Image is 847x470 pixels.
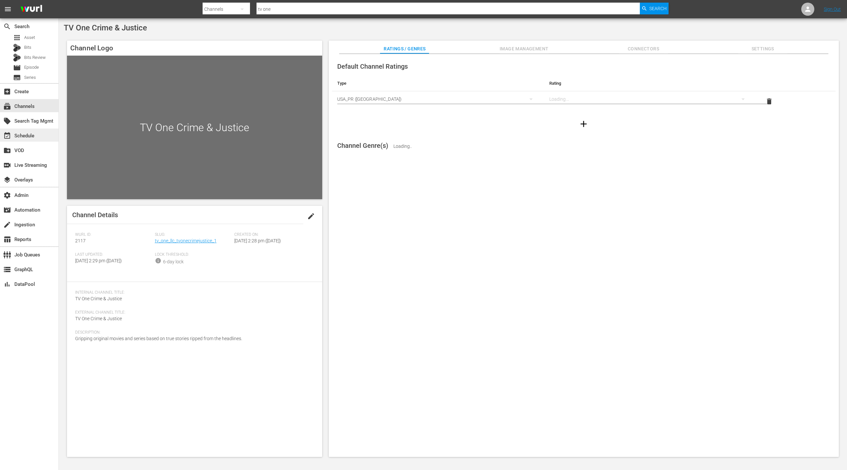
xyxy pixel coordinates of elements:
span: [DATE] 2:29 pm ([DATE]) [75,258,122,263]
span: GraphQL [3,266,11,273]
span: Image Management [500,45,549,53]
span: Overlays [3,176,11,184]
span: TV One Crime & Justice [64,23,147,32]
span: DataPool [3,280,11,288]
span: Asset [13,34,21,42]
span: Bits Review [24,54,46,61]
span: [DATE] 2:28 pm ([DATE]) [234,238,281,243]
span: Search Tag Mgmt [3,117,11,125]
span: Settings [738,45,787,53]
span: Create [3,88,11,96]
span: Schedule [3,132,11,140]
span: Loading.. [393,144,412,149]
div: 6-day lock [163,258,184,265]
span: Automation [3,206,11,214]
a: Sign Out [824,7,841,12]
span: delete [765,97,773,105]
span: TV One Crime & Justice [75,316,122,321]
a: tv_one_llc_tvonecrimejustice_1 [155,238,217,243]
span: Last Updated: [75,252,152,257]
span: Episode [13,64,21,72]
table: simple table [332,76,836,112]
span: Ratings / Genres [380,45,429,53]
button: delete [761,94,777,109]
th: Rating [544,76,756,91]
span: Channel Details [72,211,118,219]
span: Created On: [234,232,311,237]
span: info [155,257,161,264]
span: Lock Threshold: [155,252,231,257]
span: Description: [75,330,311,335]
span: Wurl ID: [75,232,152,237]
th: Type [332,76,544,91]
span: Asset [24,34,35,41]
span: Default Channel Ratings [337,62,408,70]
span: Search [3,23,11,30]
div: Bits Review [13,54,21,61]
span: Episode [24,64,39,71]
span: Job Queues [3,251,11,259]
span: Channel Genre(s) [337,142,388,149]
span: Channels [3,102,11,110]
span: Admin [3,191,11,199]
span: Slug: [155,232,231,237]
span: Connectors [619,45,668,53]
span: edit [307,212,315,220]
span: Gripping original movies and series based on true stories ripped from the headlines. [75,336,242,341]
span: 2117 [75,238,86,243]
span: menu [4,5,12,13]
span: Reports [3,235,11,243]
span: VOD [3,147,11,154]
div: USA_PR ([GEOGRAPHIC_DATA]) [337,90,539,108]
span: TV One Crime & Justice [75,296,122,301]
span: External Channel Title: [75,310,311,315]
span: Bits [24,44,31,51]
h4: Channel Logo [67,41,322,56]
button: Search [640,3,669,14]
span: Live Streaming [3,161,11,169]
span: Series [24,74,36,81]
img: ans4CAIJ8jUAAAAAAAAAAAAAAAAAAAAAAAAgQb4GAAAAAAAAAAAAAAAAAAAAAAAAJMjXAAAAAAAAAAAAAAAAAAAAAAAAgAT5G... [16,2,47,17]
div: Bits [13,44,21,52]
span: Search [649,3,667,14]
span: Internal Channel Title: [75,290,311,295]
div: TV One Crime & Justice [67,56,322,199]
span: Ingestion [3,221,11,229]
span: Series [13,74,21,81]
button: edit [303,208,319,224]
